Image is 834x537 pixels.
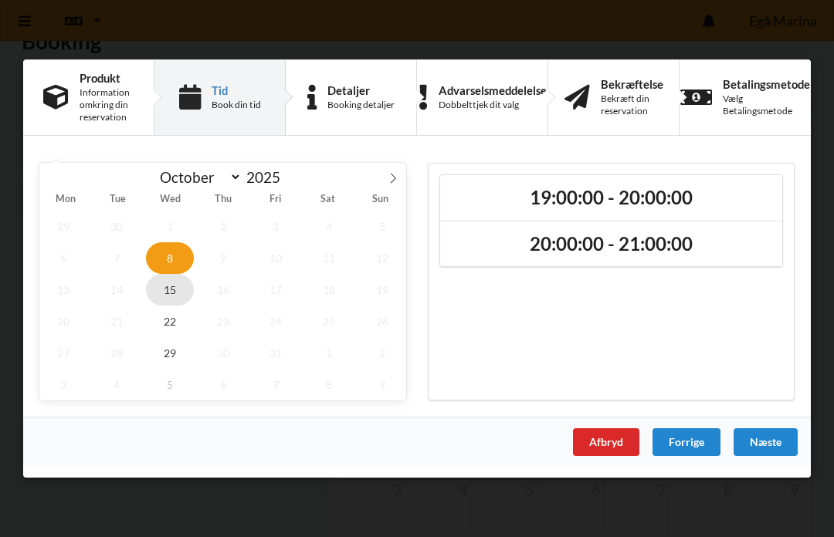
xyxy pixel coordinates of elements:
[305,306,353,337] span: October 25, 2025
[39,369,87,400] span: November 3, 2025
[197,195,249,205] span: Thu
[305,369,353,400] span: November 8, 2025
[80,72,134,84] div: Produkt
[573,428,639,456] div: Afbryd
[93,211,141,242] span: September 30, 2025
[146,369,194,400] span: November 5, 2025
[93,337,141,369] span: October 28, 2025
[93,369,141,400] span: November 4, 2025
[242,168,293,186] input: Year
[358,274,406,306] span: October 19, 2025
[723,78,810,90] div: Betalingsmetode
[601,78,663,90] div: Bekræftelse
[358,211,406,242] span: October 5, 2025
[327,84,395,96] div: Detaljer
[39,211,87,242] span: September 29, 2025
[93,242,141,274] span: October 7, 2025
[212,84,261,96] div: Tid
[199,242,247,274] span: October 9, 2025
[253,211,300,242] span: October 3, 2025
[146,337,194,369] span: October 29, 2025
[253,274,300,306] span: October 17, 2025
[305,274,353,306] span: October 18, 2025
[253,306,300,337] span: October 24, 2025
[199,369,247,400] span: November 6, 2025
[253,369,300,400] span: November 7, 2025
[153,167,242,187] select: Month
[93,306,141,337] span: October 21, 2025
[305,211,353,242] span: October 4, 2025
[305,337,353,369] span: November 1, 2025
[305,242,353,274] span: October 11, 2025
[601,93,663,117] div: Bekræft din reservation
[39,195,92,205] span: Mon
[39,337,87,369] span: October 27, 2025
[253,242,300,274] span: October 10, 2025
[358,337,406,369] span: November 2, 2025
[358,242,406,274] span: October 12, 2025
[146,242,194,274] span: October 8, 2025
[451,186,771,210] h2: 19:00:00 - 20:00:00
[39,242,87,274] span: October 6, 2025
[199,337,247,369] span: October 30, 2025
[144,195,197,205] span: Wed
[249,195,301,205] span: Fri
[253,337,300,369] span: October 31, 2025
[39,306,87,337] span: October 20, 2025
[354,195,406,205] span: Sun
[301,195,354,205] span: Sat
[199,306,247,337] span: October 23, 2025
[146,211,194,242] span: October 1, 2025
[199,211,247,242] span: October 2, 2025
[146,274,194,306] span: October 15, 2025
[80,86,134,123] div: Information omkring din reservation
[734,428,798,456] div: Næste
[439,99,547,111] div: Dobbelttjek dit valg
[93,274,141,306] span: October 14, 2025
[327,99,395,111] div: Booking detaljer
[212,99,261,111] div: Book din tid
[723,93,810,117] div: Vælg Betalingsmetode
[92,195,144,205] span: Tue
[451,232,771,256] h2: 20:00:00 - 21:00:00
[199,274,247,306] span: October 16, 2025
[39,274,87,306] span: October 13, 2025
[358,369,406,400] span: November 9, 2025
[653,428,720,456] div: Forrige
[146,306,194,337] span: October 22, 2025
[439,84,547,96] div: Advarselsmeddelelse
[358,306,406,337] span: October 26, 2025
